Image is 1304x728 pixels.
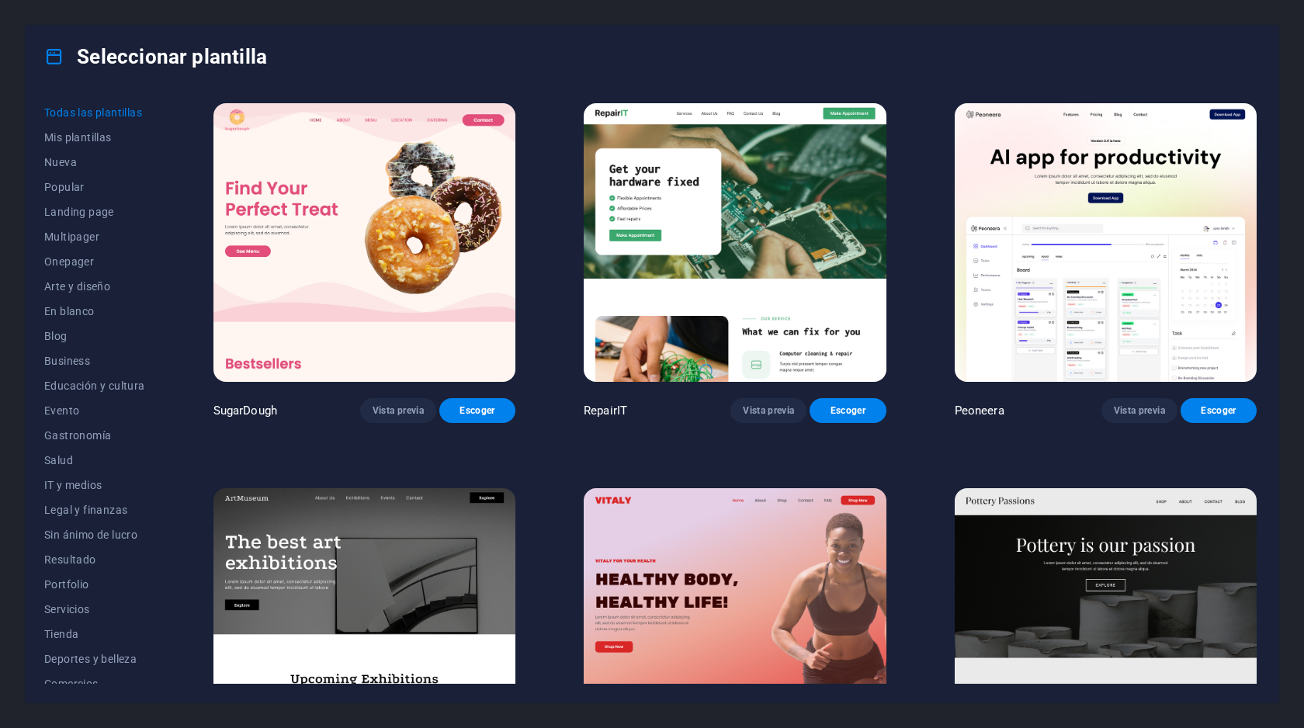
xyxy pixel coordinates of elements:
span: Vista previa [373,404,424,417]
button: Vista previa [730,398,806,423]
span: Educación y cultura [44,380,145,392]
span: Evento [44,404,145,417]
button: Deportes y belleza [44,647,145,671]
img: RepairIT [584,103,886,382]
p: SugarDough [213,403,277,418]
button: Resultado [44,547,145,572]
span: Gastronomía [44,429,145,442]
button: Sin ánimo de lucro [44,522,145,547]
button: Escoger [1181,398,1257,423]
span: Blog [44,330,145,342]
button: Vista previa [360,398,436,423]
button: Landing page [44,199,145,224]
button: Evento [44,398,145,423]
span: Deportes y belleza [44,653,145,665]
button: Todas las plantillas [44,100,145,125]
img: SugarDough [213,103,515,382]
span: Nueva [44,156,145,168]
img: Peoneera [955,103,1257,382]
button: Servicios [44,597,145,622]
button: Escoger [810,398,886,423]
span: Legal y finanzas [44,504,145,516]
span: Escoger [452,404,503,417]
span: Vista previa [1114,404,1165,417]
span: IT y medios [44,479,145,491]
button: Legal y finanzas [44,497,145,522]
span: Servicios [44,603,145,615]
button: Gastronomía [44,423,145,448]
button: Portfolio [44,572,145,597]
button: Comercios [44,671,145,696]
span: Business [44,355,145,367]
button: Vista previa [1101,398,1177,423]
span: En blanco [44,305,145,317]
button: Popular [44,175,145,199]
span: Portfolio [44,578,145,591]
span: Multipager [44,231,145,243]
h4: Seleccionar plantilla [44,44,267,69]
span: Todas las plantillas [44,106,145,119]
span: Tienda [44,628,145,640]
button: Blog [44,324,145,348]
span: Escoger [822,404,873,417]
button: Arte y diseño [44,274,145,299]
span: Popular [44,181,145,193]
button: Salud [44,448,145,473]
button: Business [44,348,145,373]
button: Educación y cultura [44,373,145,398]
p: Peoneera [955,403,1004,418]
span: Escoger [1193,404,1244,417]
span: Comercios [44,678,145,690]
button: Escoger [439,398,515,423]
span: Onepager [44,255,145,268]
button: Multipager [44,224,145,249]
button: En blanco [44,299,145,324]
span: Arte y diseño [44,280,145,293]
span: Sin ánimo de lucro [44,529,145,541]
button: Mis plantillas [44,125,145,150]
span: Landing page [44,206,145,218]
button: Onepager [44,249,145,274]
span: Mis plantillas [44,131,145,144]
span: Vista previa [743,404,794,417]
span: Resultado [44,553,145,566]
p: RepairIT [584,403,627,418]
button: IT y medios [44,473,145,497]
button: Nueva [44,150,145,175]
span: Salud [44,454,145,466]
button: Tienda [44,622,145,647]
